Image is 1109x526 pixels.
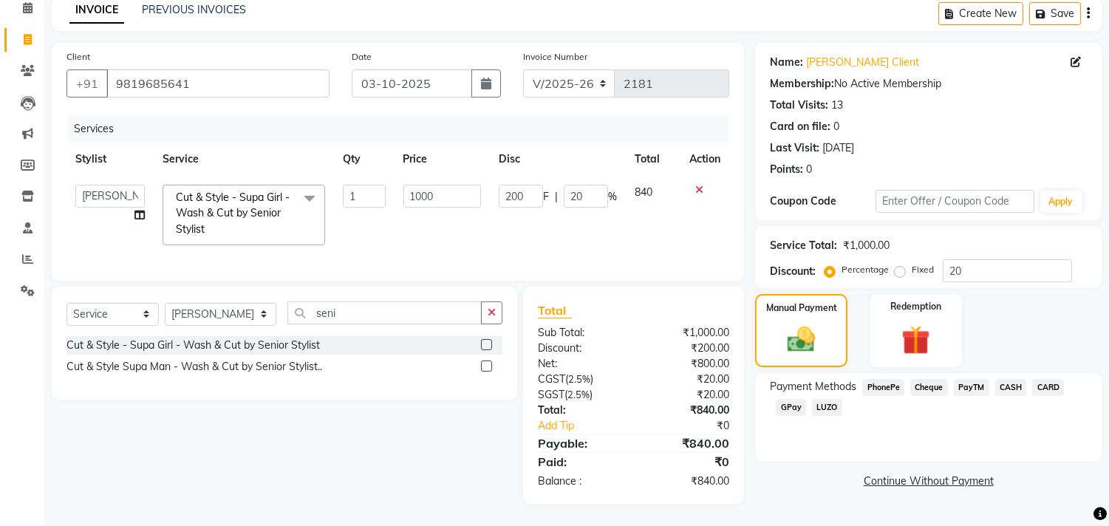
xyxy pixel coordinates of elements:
div: ₹20.00 [634,372,741,387]
span: | [555,189,558,205]
div: Paid: [527,453,634,471]
img: _gift.svg [893,322,939,358]
a: [PERSON_NAME] Client [806,55,919,70]
a: Add Tip [527,418,652,434]
span: F [543,189,549,205]
div: Card on file: [770,119,830,134]
div: Service Total: [770,238,837,253]
span: CGST [538,372,565,386]
a: x [205,222,211,236]
button: Create New [938,2,1023,25]
div: Balance : [527,474,634,489]
th: Price [395,143,490,176]
div: Name: [770,55,803,70]
div: Coupon Code [770,194,876,209]
span: PayTM [954,379,989,396]
div: Sub Total: [527,325,634,341]
div: 0 [806,162,812,177]
label: Percentage [842,263,889,276]
div: Cut & Style Supa Man - Wash & Cut by Senior Stylist.. [66,359,322,375]
a: Continue Without Payment [758,474,1099,489]
span: PhonePe [862,379,904,396]
div: ₹800.00 [634,356,741,372]
span: % [608,189,617,205]
span: CARD [1032,379,1064,396]
input: Search or Scan [287,301,482,324]
div: ₹840.00 [634,474,741,489]
div: Total Visits: [770,98,828,113]
div: ₹200.00 [634,341,741,356]
label: Manual Payment [766,301,837,315]
input: Enter Offer / Coupon Code [876,190,1034,213]
span: 840 [635,185,652,199]
div: ( ) [527,372,634,387]
div: Last Visit: [770,140,819,156]
span: CASH [995,379,1027,396]
th: Service [154,143,334,176]
img: _cash.svg [779,324,823,355]
label: Date [352,50,372,64]
div: Membership: [770,76,834,92]
span: Total [538,303,572,318]
div: ( ) [527,387,634,403]
div: Services [68,115,740,143]
div: ₹1,000.00 [634,325,741,341]
button: Save [1029,2,1081,25]
div: ₹0 [634,453,741,471]
div: 13 [831,98,843,113]
label: Client [66,50,90,64]
button: Apply [1040,191,1082,213]
div: ₹840.00 [634,434,741,452]
th: Action [680,143,729,176]
div: Cut & Style - Supa Girl - Wash & Cut by Senior Stylist [66,338,320,353]
span: LUZO [812,399,842,416]
div: ₹1,000.00 [843,238,890,253]
div: Discount: [770,264,816,279]
th: Qty [334,143,394,176]
span: Cheque [910,379,948,396]
a: PREVIOUS INVOICES [142,3,246,16]
span: 2.5% [567,389,590,400]
label: Fixed [912,263,934,276]
div: No Active Membership [770,76,1087,92]
div: ₹0 [652,418,741,434]
div: 0 [833,119,839,134]
span: SGST [538,388,564,401]
span: Cut & Style - Supa Girl - Wash & Cut by Senior Stylist [176,191,290,236]
span: GPay [776,399,806,416]
div: Payable: [527,434,634,452]
span: 2.5% [568,373,590,385]
div: Net: [527,356,634,372]
div: [DATE] [822,140,854,156]
div: Discount: [527,341,634,356]
div: ₹840.00 [634,403,741,418]
th: Stylist [66,143,154,176]
div: ₹20.00 [634,387,741,403]
div: Total: [527,403,634,418]
div: Points: [770,162,803,177]
th: Total [626,143,680,176]
input: Search by Name/Mobile/Email/Code [106,69,330,98]
th: Disc [490,143,626,176]
label: Invoice Number [523,50,587,64]
span: Payment Methods [770,379,856,394]
button: +91 [66,69,108,98]
label: Redemption [890,300,941,313]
